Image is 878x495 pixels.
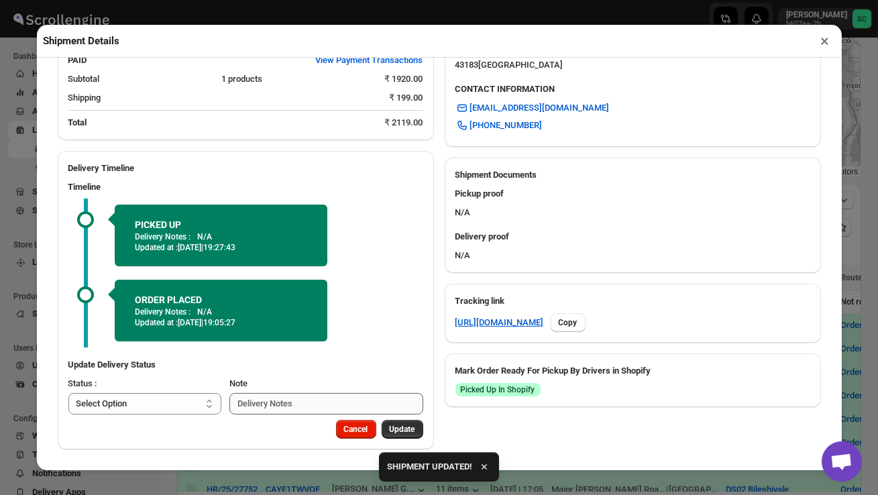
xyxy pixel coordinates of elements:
span: [DATE] | 19:05:27 [178,318,235,327]
span: [DATE] | 19:27:43 [178,243,235,252]
p: Updated at : [135,242,307,253]
span: SHIPMENT UPDATED! [387,460,472,474]
h3: Timeline [68,180,423,194]
span: Picked Up In Shopify [461,384,535,395]
span: Copy [559,317,578,328]
p: Delivery Notes : [135,307,190,317]
span: Cancel [344,424,368,435]
div: N/A [445,182,821,225]
h3: CONTACT INFORMATION [455,82,810,96]
button: Cancel [336,420,376,439]
div: ₹ 1920.00 [385,72,423,86]
div: Shipping [68,91,379,105]
h3: Delivery proof [455,230,810,243]
p: Delivery Notes : [135,231,190,242]
h3: Update Delivery Status [68,358,423,372]
a: [EMAIL_ADDRESS][DOMAIN_NAME] [447,97,618,119]
h2: PAID [68,54,87,67]
div: Subtotal [68,72,211,86]
h2: Shipment Details [44,34,120,48]
button: × [816,32,835,50]
h2: PICKED UP [135,218,307,231]
button: Update [382,420,423,439]
h3: Pickup proof [455,187,810,201]
button: View Payment Transactions [308,50,431,71]
a: [URL][DOMAIN_NAME] [455,316,544,329]
div: ₹ 2119.00 [385,116,423,129]
h3: Mark Order Ready For Pickup By Drivers in Shopify [455,364,810,378]
span: Note [229,378,248,388]
p: Updated at : [135,317,307,328]
h2: ORDER PLACED [135,293,307,307]
span: Update [390,424,415,435]
div: ₹ 199.00 [390,91,423,105]
span: [EMAIL_ADDRESS][DOMAIN_NAME] [470,101,610,115]
h3: Tracking link [455,294,810,308]
div: Prestige Jindal City 7th [PERSON_NAME] Nagar Bagalakunte 43183 [GEOGRAPHIC_DATA] [455,45,686,72]
span: [PHONE_NUMBER] [470,119,543,132]
div: N/A [445,225,821,273]
p: N/A [197,307,212,317]
a: [PHONE_NUMBER] [447,115,551,136]
h2: Shipment Documents [455,168,810,182]
p: N/A [197,231,212,242]
b: Total [68,117,87,127]
input: Delivery Notes [229,393,423,415]
span: View Payment Transactions [316,54,423,67]
h2: Delivery Timeline [68,162,423,175]
span: Status : [68,378,97,388]
button: Copy [551,313,586,332]
div: 1 products [222,72,374,86]
a: Open chat [822,441,862,482]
